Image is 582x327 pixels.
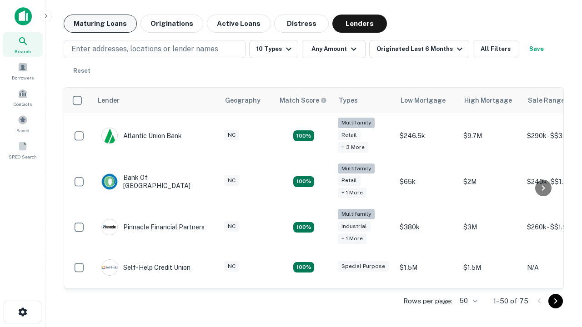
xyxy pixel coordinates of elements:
div: Originated Last 6 Months [376,44,465,54]
button: Enter addresses, locations or lender names [64,40,246,58]
div: Matching Properties: 13, hasApolloMatch: undefined [293,222,314,233]
span: SREO Search [9,153,37,160]
div: + 3 more [338,142,368,153]
div: Lender [98,95,120,106]
img: picture [102,260,117,275]
td: $1.5M [459,250,522,285]
a: Contacts [3,85,43,109]
div: Capitalize uses an advanced AI algorithm to match your search with the best lender. The match sco... [280,95,327,105]
td: $246.5k [395,113,459,159]
button: Active Loans [207,15,271,33]
a: SREO Search [3,138,43,162]
th: Capitalize uses an advanced AI algorithm to match your search with the best lender. The match sco... [274,88,333,113]
th: Low Mortgage [395,88,459,113]
span: Borrowers [12,74,34,81]
td: $9.7M [459,113,522,159]
div: Retail [338,130,361,140]
div: Geography [225,95,261,106]
div: Matching Properties: 11, hasApolloMatch: undefined [293,262,314,273]
div: + 1 more [338,188,366,198]
td: $1.5M [395,250,459,285]
button: Maturing Loans [64,15,137,33]
span: Contacts [14,100,32,108]
div: Multifamily [338,209,375,219]
p: Rows per page: [403,296,452,307]
img: capitalize-icon.png [15,7,32,25]
button: Save your search to get updates of matches that match your search criteria. [522,40,551,58]
div: Types [339,95,358,106]
div: Matching Properties: 17, hasApolloMatch: undefined [293,176,314,187]
div: Bank Of [GEOGRAPHIC_DATA] [101,173,211,190]
button: Reset [67,62,96,80]
th: Types [333,88,395,113]
button: Lenders [332,15,387,33]
div: + 1 more [338,233,366,244]
div: NC [224,261,239,272]
button: Go to next page [548,294,563,308]
div: NC [224,221,239,232]
img: picture [102,128,117,144]
button: Any Amount [302,40,366,58]
img: picture [102,174,117,189]
th: Lender [92,88,220,113]
button: Distress [274,15,329,33]
td: $380k [395,204,459,250]
p: Enter addresses, locations or lender names [71,44,218,54]
a: Search [3,32,43,57]
div: Industrial [338,221,371,232]
div: Multifamily [338,118,375,128]
div: NC [224,130,239,140]
div: Multifamily [338,163,375,174]
td: $2M [459,159,522,205]
button: Originations [140,15,203,33]
div: Sale Range [528,95,565,106]
div: Retail [338,175,361,186]
th: Geography [220,88,274,113]
button: All Filters [473,40,518,58]
td: $3M [459,204,522,250]
td: $65k [395,159,459,205]
iframe: Chat Widget [537,254,582,298]
h6: Match Score [280,95,325,105]
a: Borrowers [3,59,43,83]
div: High Mortgage [464,95,512,106]
div: NC [224,175,239,186]
span: Saved [16,127,30,134]
div: Low Mortgage [401,95,446,106]
p: 1–50 of 75 [493,296,528,307]
div: Special Purpose [338,261,389,272]
div: Pinnacle Financial Partners [101,219,205,235]
a: Saved [3,111,43,136]
div: Atlantic Union Bank [101,128,182,144]
th: High Mortgage [459,88,522,113]
span: Search [15,48,31,55]
div: Matching Properties: 10, hasApolloMatch: undefined [293,130,314,141]
div: Self-help Credit Union [101,259,191,276]
img: picture [102,219,117,235]
button: 10 Types [249,40,298,58]
div: 50 [456,294,479,307]
button: Originated Last 6 Months [369,40,469,58]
